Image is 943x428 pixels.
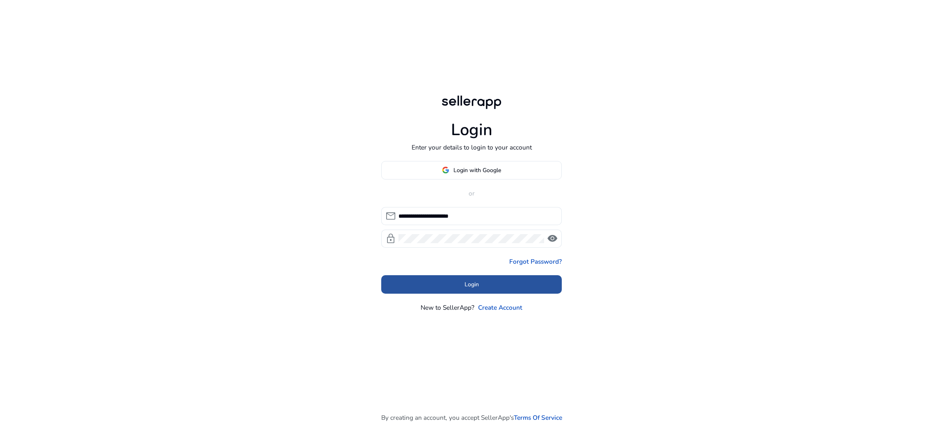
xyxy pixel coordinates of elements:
[509,257,562,266] a: Forgot Password?
[381,275,562,294] button: Login
[412,143,532,152] p: Enter your details to login to your account
[421,303,474,312] p: New to SellerApp?
[478,303,522,312] a: Create Account
[381,161,562,179] button: Login with Google
[385,211,396,221] span: mail
[442,166,449,174] img: google-logo.svg
[381,189,562,198] p: or
[514,413,562,422] a: Terms Of Service
[385,233,396,244] span: lock
[453,166,501,175] span: Login with Google
[465,280,479,289] span: Login
[547,233,558,244] span: visibility
[451,120,492,140] h1: Login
